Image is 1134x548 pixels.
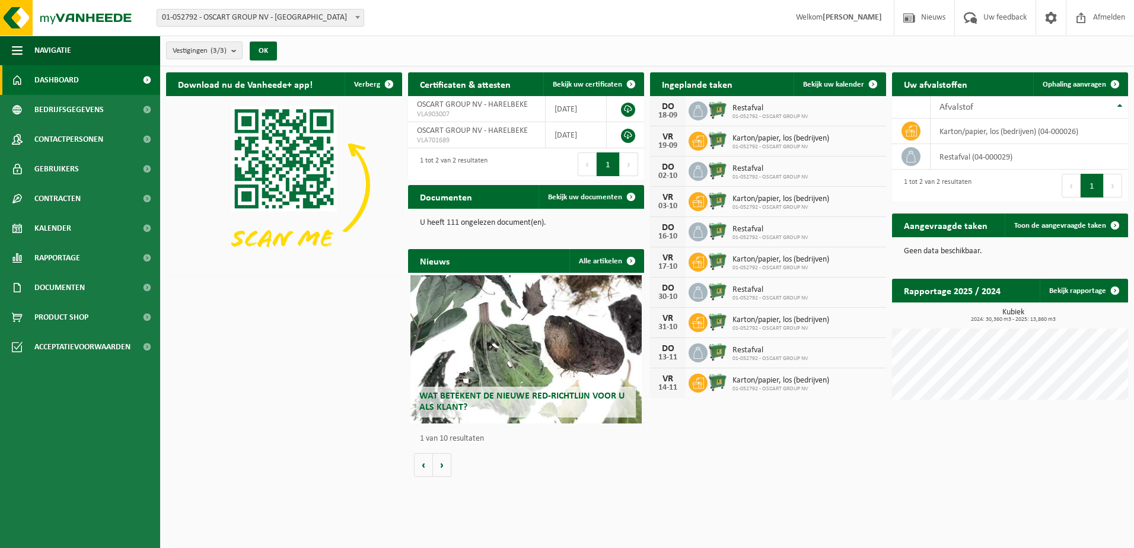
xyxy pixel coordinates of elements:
[656,202,680,211] div: 03-10
[732,385,829,393] span: 01-052792 - OSCART GROUP NV
[708,160,728,180] img: WB-0660-HPE-GN-01
[417,126,528,135] span: OSCART GROUP NV - HARELBEKE
[708,190,728,211] img: WB-0660-HPE-GN-01
[543,72,643,96] a: Bekijk uw certificaten
[732,234,808,241] span: 01-052792 - OSCART GROUP NV
[656,344,680,353] div: DO
[1005,214,1127,237] a: Toon de aangevraagde taken
[345,72,401,96] button: Verberg
[1081,174,1104,197] button: 1
[732,255,829,265] span: Karton/papier, los (bedrijven)
[794,72,885,96] a: Bekijk uw kalender
[34,65,79,95] span: Dashboard
[892,72,979,95] h2: Uw afvalstoffen
[708,100,728,120] img: WB-0660-HPE-GN-01
[708,342,728,362] img: WB-0660-HPE-GN-01
[732,225,808,234] span: Restafval
[732,325,829,332] span: 01-052792 - OSCART GROUP NV
[1040,279,1127,302] a: Bekijk rapportage
[656,253,680,263] div: VR
[408,72,523,95] h2: Certificaten & attesten
[732,376,829,385] span: Karton/papier, los (bedrijven)
[656,163,680,172] div: DO
[656,374,680,384] div: VR
[803,81,864,88] span: Bekijk uw kalender
[656,323,680,332] div: 31-10
[904,247,1116,256] p: Geen data beschikbaar.
[1014,222,1106,230] span: Toon de aangevraagde taken
[892,214,999,237] h2: Aangevraagde taken
[732,295,808,302] span: 01-052792 - OSCART GROUP NV
[656,193,680,202] div: VR
[34,214,71,243] span: Kalender
[732,113,808,120] span: 01-052792 - OSCART GROUP NV
[898,173,971,199] div: 1 tot 2 van 2 resultaten
[553,81,622,88] span: Bekijk uw certificaten
[420,219,632,227] p: U heeft 111 ongelezen document(en).
[656,172,680,180] div: 02-10
[931,144,1128,170] td: restafval (04-000029)
[420,435,638,443] p: 1 van 10 resultaten
[354,81,380,88] span: Verberg
[732,265,829,272] span: 01-052792 - OSCART GROUP NV
[539,185,643,209] a: Bekijk uw documenten
[166,42,243,59] button: Vestigingen(3/3)
[546,122,607,148] td: [DATE]
[931,119,1128,144] td: karton/papier, los (bedrijven) (04-000026)
[34,36,71,65] span: Navigatie
[34,243,80,273] span: Rapportage
[732,285,808,295] span: Restafval
[650,72,744,95] h2: Ingeplande taken
[419,391,625,412] span: Wat betekent de nieuwe RED-richtlijn voor u als klant?
[732,104,808,113] span: Restafval
[569,249,643,273] a: Alle artikelen
[656,263,680,271] div: 17-10
[656,142,680,150] div: 19-09
[898,308,1128,323] h3: Kubiek
[708,311,728,332] img: WB-0660-HPE-GN-01
[732,164,808,174] span: Restafval
[620,152,638,176] button: Next
[708,281,728,301] img: WB-0660-HPE-GN-01
[34,332,130,362] span: Acceptatievoorwaarden
[823,13,882,22] strong: [PERSON_NAME]
[1043,81,1106,88] span: Ophaling aanvragen
[34,273,85,302] span: Documenten
[408,185,484,208] h2: Documenten
[892,279,1012,302] h2: Rapportage 2025 / 2024
[732,316,829,325] span: Karton/papier, los (bedrijven)
[732,174,808,181] span: 01-052792 - OSCART GROUP NV
[34,302,88,332] span: Product Shop
[166,96,402,273] img: Download de VHEPlus App
[414,453,433,477] button: Vorige
[157,9,364,27] span: 01-052792 - OSCART GROUP NV - HARELBEKE
[548,193,622,201] span: Bekijk uw documenten
[708,372,728,392] img: WB-0660-HPE-GN-01
[732,204,829,211] span: 01-052792 - OSCART GROUP NV
[597,152,620,176] button: 1
[1033,72,1127,96] a: Ophaling aanvragen
[656,353,680,362] div: 13-11
[250,42,277,60] button: OK
[417,100,528,109] span: OSCART GROUP NV - HARELBEKE
[414,151,488,177] div: 1 tot 2 van 2 resultaten
[708,251,728,271] img: WB-0660-HPE-GN-01
[732,144,829,151] span: 01-052792 - OSCART GROUP NV
[656,111,680,120] div: 18-09
[656,314,680,323] div: VR
[656,232,680,241] div: 16-10
[708,130,728,150] img: WB-0660-HPE-GN-01
[173,42,227,60] span: Vestigingen
[578,152,597,176] button: Previous
[656,293,680,301] div: 30-10
[732,134,829,144] span: Karton/papier, los (bedrijven)
[34,184,81,214] span: Contracten
[417,110,536,119] span: VLA903007
[708,221,728,241] img: WB-0660-HPE-GN-01
[656,223,680,232] div: DO
[157,9,364,26] span: 01-052792 - OSCART GROUP NV - HARELBEKE
[166,72,324,95] h2: Download nu de Vanheede+ app!
[1104,174,1122,197] button: Next
[656,132,680,142] div: VR
[1062,174,1081,197] button: Previous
